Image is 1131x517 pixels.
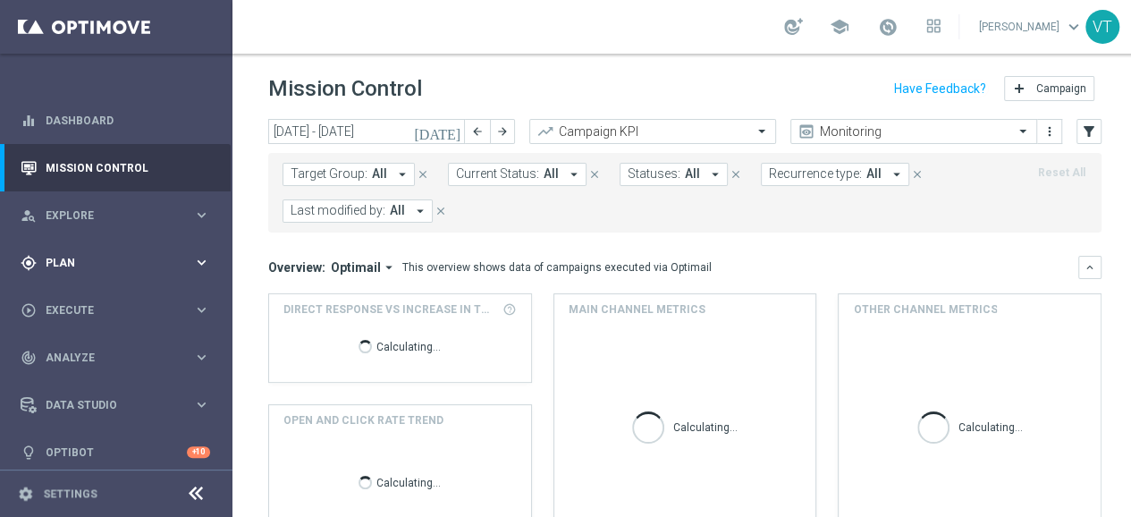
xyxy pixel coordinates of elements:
button: [DATE] [411,119,465,146]
p: Calculating... [376,337,441,354]
button: arrow_back [465,119,490,144]
a: Mission Control [46,144,210,191]
ng-select: Campaign KPI [529,119,776,144]
a: [PERSON_NAME]keyboard_arrow_down [977,13,1085,40]
span: Explore [46,210,193,221]
div: Dashboard [21,97,210,144]
i: arrow_drop_down [394,166,410,182]
span: Statuses: [628,166,680,182]
p: Calculating... [958,418,1023,435]
a: Optibot [46,428,187,476]
i: equalizer [21,113,37,129]
h4: Main channel metrics [569,301,705,318]
span: All [866,166,882,182]
input: Have Feedback? [894,82,986,95]
a: Dashboard [46,97,210,144]
div: VT [1085,10,1119,44]
div: +10 [187,446,210,458]
i: arrow_drop_down [707,166,723,182]
i: settings [18,486,34,502]
i: keyboard_arrow_right [193,396,210,413]
p: Calculating... [673,418,738,435]
div: Data Studio [21,397,193,413]
span: Direct Response VS Increase In Total Deposit Amount [283,301,497,318]
i: track_changes [21,350,37,366]
i: keyboard_arrow_right [193,301,210,318]
span: school [830,17,849,37]
input: Select date range [268,119,465,144]
button: Recurrence type: All arrow_drop_down [761,163,909,186]
button: Target Group: All arrow_drop_down [283,163,415,186]
button: close [587,165,603,184]
button: gps_fixed Plan keyboard_arrow_right [20,256,211,270]
div: Optibot [21,428,210,476]
i: keyboard_arrow_right [193,349,210,366]
ng-select: Monitoring [790,119,1037,144]
div: Explore [21,208,193,224]
h3: Overview: [268,259,325,275]
i: filter_alt [1081,123,1097,140]
button: Statuses: All arrow_drop_down [620,163,728,186]
i: arrow_drop_down [381,259,397,275]
i: close [435,205,447,217]
i: arrow_forward [496,125,509,138]
button: Optimail arrow_drop_down [325,259,402,275]
span: Current Status: [456,166,539,182]
i: close [417,168,429,181]
i: keyboard_arrow_right [193,254,210,271]
div: Execute [21,302,193,318]
span: Execute [46,305,193,316]
span: All [685,166,700,182]
i: person_search [21,208,37,224]
i: add [1012,81,1026,96]
button: close [415,165,431,184]
h4: Other channel metrics [853,301,997,318]
span: Target Group: [291,166,367,182]
i: arrow_drop_down [889,166,905,182]
i: arrow_drop_down [566,166,582,182]
h1: Mission Control [268,76,422,102]
button: lightbulb Optibot +10 [20,445,211,460]
div: track_changes Analyze keyboard_arrow_right [20,351,211,365]
div: Plan [21,255,193,271]
i: lightbulb [21,445,37,461]
button: more_vert [1041,121,1059,142]
button: close [728,165,744,184]
span: Campaign [1036,82,1086,95]
span: Analyze [46,352,193,363]
i: keyboard_arrow_right [193,207,210,224]
span: All [390,203,405,218]
i: close [911,168,924,181]
i: more_vert [1042,124,1057,139]
div: This overview shows data of campaigns executed via Optimail [402,259,712,275]
button: filter_alt [1076,119,1101,144]
i: arrow_back [471,125,484,138]
span: All [372,166,387,182]
i: [DATE] [414,123,462,140]
button: Data Studio keyboard_arrow_right [20,398,211,412]
span: All [544,166,559,182]
div: Mission Control [21,144,210,191]
i: arrow_drop_down [412,203,428,219]
h4: OPEN AND CLICK RATE TREND [283,412,443,428]
span: Last modified by: [291,203,385,218]
i: play_circle_outline [21,302,37,318]
button: play_circle_outline Execute keyboard_arrow_right [20,303,211,318]
button: add Campaign [1004,76,1094,101]
i: trending_up [536,123,554,140]
i: close [730,168,742,181]
button: keyboard_arrow_down [1078,256,1101,279]
div: Analyze [21,350,193,366]
button: equalizer Dashboard [20,114,211,128]
button: close [909,165,925,184]
button: person_search Explore keyboard_arrow_right [20,208,211,223]
span: Data Studio [46,400,193,411]
button: close [433,201,449,221]
button: Mission Control [20,161,211,175]
i: keyboard_arrow_down [1084,261,1096,274]
a: Settings [43,488,97,499]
